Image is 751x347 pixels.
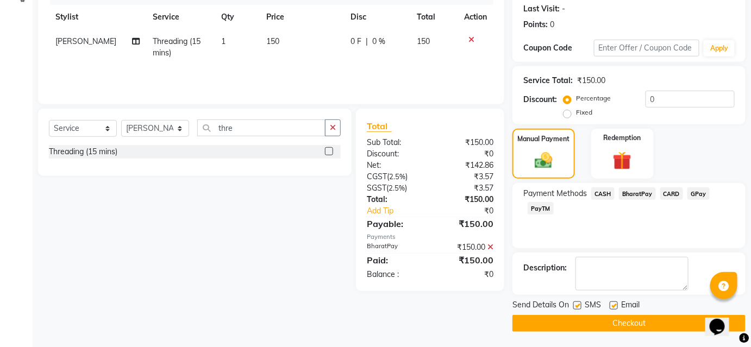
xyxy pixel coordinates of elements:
[591,187,615,200] span: CASH
[372,36,385,47] span: 0 %
[367,232,493,242] div: Payments
[344,5,411,29] th: Disc
[389,184,405,192] span: 2.5%
[266,36,279,46] span: 150
[528,202,554,214] span: PayTM
[367,121,392,132] span: Total
[49,146,117,157] div: Threading (15 mins)
[430,217,502,230] div: ₹150.00
[621,299,640,313] span: Email
[366,36,368,47] span: |
[430,242,502,253] div: ₹150.00
[585,299,601,313] span: SMS
[529,150,558,171] img: _cash.svg
[604,133,641,143] label: Redemption
[359,182,430,194] div: ( )
[523,94,557,105] div: Discount:
[512,315,746,332] button: Checkout
[704,40,735,56] button: Apply
[351,36,361,47] span: 0 F
[153,36,201,58] span: Threading (15 mins)
[442,205,502,217] div: ₹0
[512,299,569,313] span: Send Details On
[389,172,405,181] span: 2.5%
[359,269,430,280] div: Balance :
[49,5,147,29] th: Stylist
[430,171,502,182] div: ₹3.57
[594,40,700,56] input: Enter Offer / Coupon Code
[705,304,740,336] iframe: chat widget
[619,187,656,200] span: BharatPay
[523,262,567,274] div: Description:
[359,242,430,253] div: BharatPay
[359,254,430,267] div: Paid:
[523,3,560,15] div: Last Visit:
[359,148,430,160] div: Discount:
[577,75,605,86] div: ₹150.00
[430,148,502,160] div: ₹0
[359,160,430,171] div: Net:
[359,171,430,182] div: ( )
[523,19,548,30] div: Points:
[523,42,594,54] div: Coupon Code
[147,5,215,29] th: Service
[430,137,502,148] div: ₹150.00
[517,134,569,144] label: Manual Payment
[221,36,226,46] span: 1
[607,149,637,173] img: _gift.svg
[430,254,502,267] div: ₹150.00
[367,183,386,193] span: SGST
[215,5,260,29] th: Qty
[687,187,710,200] span: GPay
[458,5,493,29] th: Action
[359,137,430,148] div: Sub Total:
[197,119,326,136] input: Search or Scan
[359,194,430,205] div: Total:
[367,172,387,181] span: CGST
[359,217,430,230] div: Payable:
[359,205,442,217] a: Add Tip
[523,188,587,199] span: Payment Methods
[576,93,611,103] label: Percentage
[417,36,430,46] span: 150
[562,3,565,15] div: -
[430,160,502,171] div: ₹142.86
[410,5,458,29] th: Total
[550,19,554,30] div: 0
[260,5,343,29] th: Price
[430,269,502,280] div: ₹0
[523,75,573,86] div: Service Total:
[660,187,684,200] span: CARD
[430,182,502,194] div: ₹3.57
[576,108,592,117] label: Fixed
[430,194,502,205] div: ₹150.00
[55,36,116,46] span: [PERSON_NAME]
